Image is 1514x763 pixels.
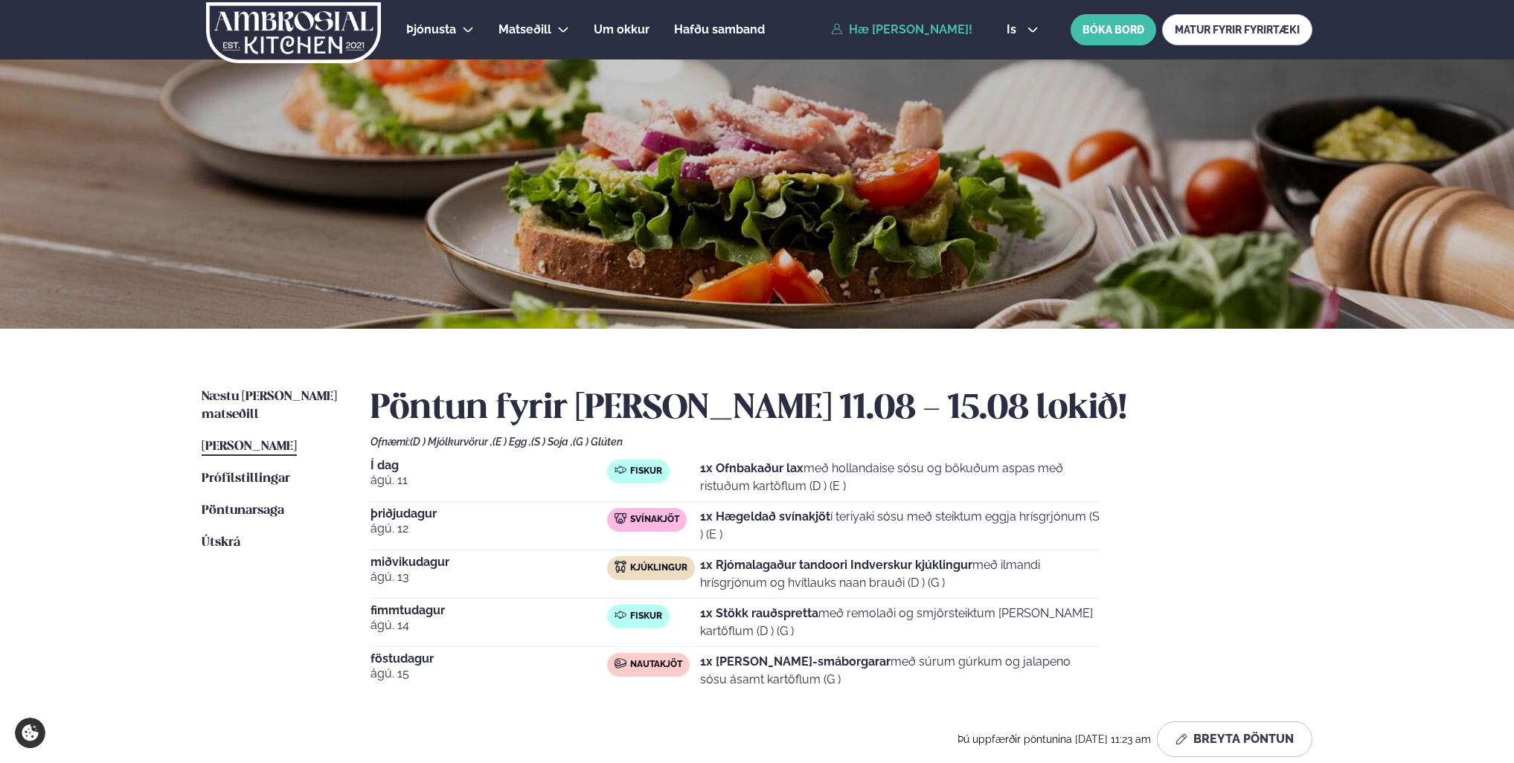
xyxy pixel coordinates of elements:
img: fish.svg [615,609,626,621]
span: fimmtudagur [371,605,607,616]
a: Pöntunarsaga [202,502,284,520]
img: pork.svg [615,512,626,524]
span: Fiskur [630,466,662,477]
h2: Pöntun fyrir [PERSON_NAME] 11.08 - 15.08 lokið! [371,388,1312,430]
strong: 1x Ofnbakaður lax [700,461,803,475]
strong: 1x Hægeldað svínakjöt [700,509,830,524]
span: Í dag [371,460,607,471]
p: með ilmandi hrísgrjónum og hvítlauks naan brauði (D ) (G ) [700,556,1100,592]
span: is [1007,24,1021,36]
span: föstudagur [371,653,607,665]
span: Næstu [PERSON_NAME] matseðill [202,390,337,421]
a: MATUR FYRIR FYRIRTÆKI [1162,14,1312,45]
img: beef.svg [615,657,626,669]
span: Þú uppfærðir pöntunina [DATE] 11:23 am [958,733,1151,745]
button: is [995,24,1051,36]
span: Kjúklingur [630,562,687,574]
p: með hollandaise sósu og bökuðum aspas með ristuðum kartöflum (D ) (E ) [700,460,1100,495]
span: Þjónusta [406,22,456,36]
span: miðvikudagur [371,556,607,568]
span: Pöntunarsaga [202,504,284,517]
strong: 1x [PERSON_NAME]-smáborgarar [700,654,891,669]
span: þriðjudagur [371,508,607,520]
a: Prófílstillingar [202,470,290,488]
a: Hafðu samband [674,21,765,39]
span: ágú. 11 [371,471,607,489]
a: Þjónusta [406,21,456,39]
span: ágú. 12 [371,520,607,538]
button: Breyta Pöntun [1157,721,1312,757]
span: Útskrá [202,536,240,549]
span: [PERSON_NAME] [202,440,297,453]
img: chicken.svg [615,561,626,573]
span: Svínakjöt [630,514,679,526]
span: (S ) Soja , [531,436,573,448]
a: Matseðill [498,21,551,39]
span: Matseðill [498,22,551,36]
span: (G ) Glúten [573,436,623,448]
a: Næstu [PERSON_NAME] matseðill [202,388,341,424]
span: (D ) Mjólkurvörur , [410,436,493,448]
span: Fiskur [630,611,662,622]
p: með súrum gúrkum og jalapeno sósu ásamt kartöflum (G ) [700,653,1100,689]
span: Prófílstillingar [202,472,290,485]
a: Útskrá [202,534,240,552]
span: Nautakjöt [630,659,682,671]
a: Um okkur [594,21,649,39]
span: Um okkur [594,22,649,36]
p: í teriyaki sósu með steiktum eggja hrísgrjónum (S ) (E ) [700,508,1100,544]
strong: 1x Stökk rauðspretta [700,606,818,620]
a: Hæ [PERSON_NAME]! [831,23,972,36]
button: BÓKA BORÐ [1071,14,1156,45]
img: fish.svg [615,464,626,476]
a: Cookie settings [15,718,45,748]
span: Hafðu samband [674,22,765,36]
strong: 1x Rjómalagaður tandoori Indverskur kjúklingur [700,558,972,572]
a: [PERSON_NAME] [202,438,297,456]
img: logo [205,2,382,63]
span: ágú. 15 [371,665,607,683]
span: (E ) Egg , [493,436,531,448]
div: Ofnæmi: [371,436,1312,448]
p: með remolaði og smjörsteiktum [PERSON_NAME] kartöflum (D ) (G ) [700,605,1100,640]
span: ágú. 14 [371,616,607,634]
span: ágú. 13 [371,568,607,586]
